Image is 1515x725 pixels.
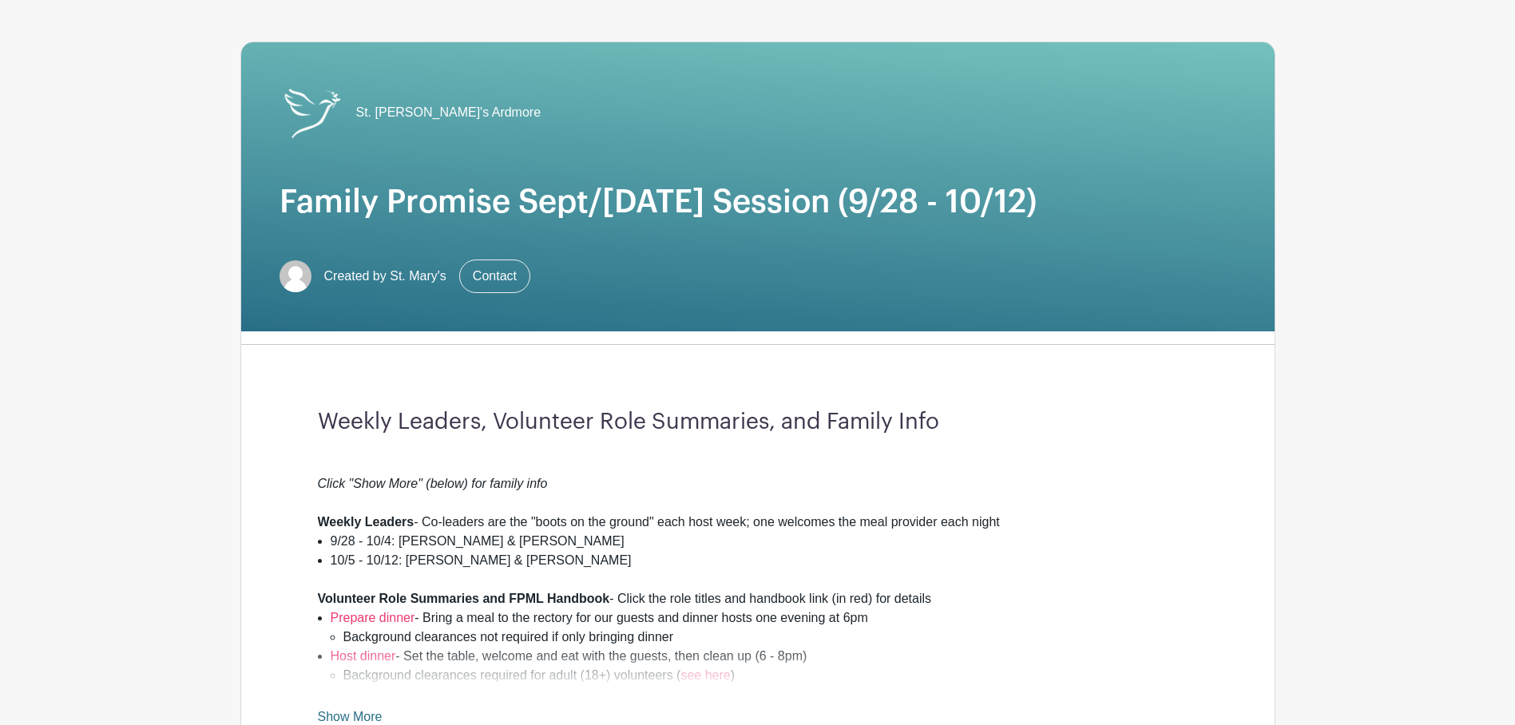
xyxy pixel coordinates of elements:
a: Host dinner [331,649,396,663]
a: Prepare dinner [331,611,415,624]
strong: Volunteer Role Summaries and FPML Handbook [318,592,610,605]
li: Background clearances not required if only bringing dinner [343,628,1198,647]
img: St_Marys_Logo_White.png [280,81,343,145]
strong: Weekly Leaders [318,515,414,529]
div: - Co-leaders are the "boots on the ground" each host week; one welcomes the meal provider each night [318,513,1198,532]
em: Click "Show More" (below) for family info [318,477,548,490]
li: - Bring a meal to the rectory for our guests and dinner hosts one evening at 6pm [331,608,1198,647]
span: Created by St. Mary's [324,267,446,286]
div: - Click the role titles and handbook link (in red) for details [318,589,1198,608]
li: 9/28 - 10/4: [PERSON_NAME] & [PERSON_NAME] [331,532,1198,551]
img: default-ce2991bfa6775e67f084385cd625a349d9dcbb7a52a09fb2fda1e96e2d18dcdb.png [280,260,311,292]
a: Contact [459,259,530,293]
li: - Greet guests, sleep in one of two host rooms, then lock up in the morning (8pm - 6am) [331,685,1198,723]
a: see here [680,668,730,682]
a: Stay overnight [331,687,412,701]
h1: Family Promise Sept/[DATE] Session (9/28 - 10/12) [280,183,1236,221]
span: St. [PERSON_NAME]'s Ardmore [356,103,541,122]
h3: Weekly Leaders, Volunteer Role Summaries, and Family Info [318,409,1198,436]
li: Background clearances required for adult (18+) volunteers ( ) [343,666,1198,685]
li: 10/5 - 10/12: [PERSON_NAME] & [PERSON_NAME] [331,551,1198,570]
li: - Set the table, welcome and eat with the guests, then clean up (6 - 8pm) [331,647,1198,685]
